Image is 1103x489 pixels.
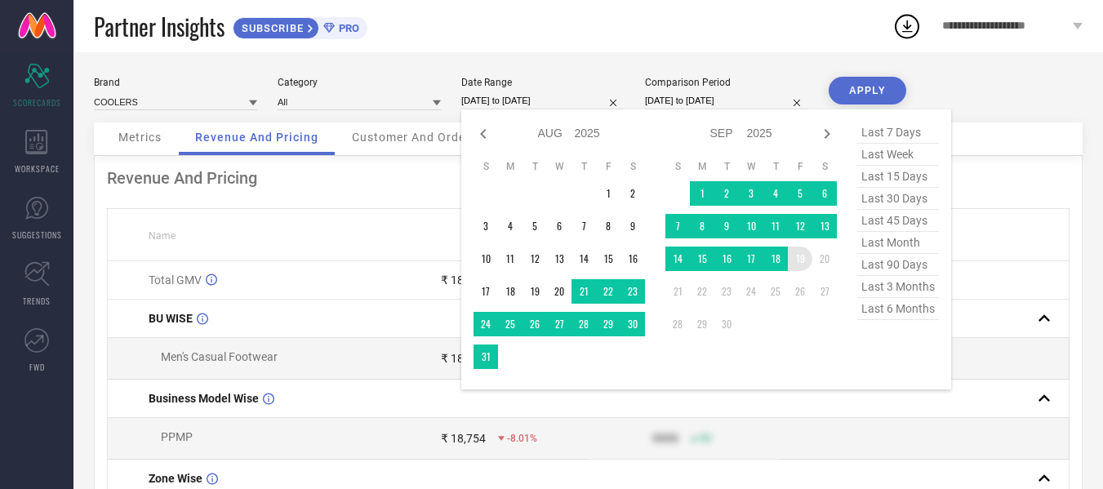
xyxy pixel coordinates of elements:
[857,298,939,320] span: last 6 months
[15,162,60,175] span: WORKSPACE
[596,279,620,304] td: Fri Aug 22 2025
[441,273,486,287] div: ₹ 18,754
[474,124,493,144] div: Previous month
[763,160,788,173] th: Thursday
[572,247,596,271] td: Thu Aug 14 2025
[665,279,690,304] td: Sun Sep 21 2025
[739,214,763,238] td: Wed Sep 10 2025
[12,229,62,241] span: SUGGESTIONS
[523,312,547,336] td: Tue Aug 26 2025
[763,214,788,238] td: Thu Sep 11 2025
[523,247,547,271] td: Tue Aug 12 2025
[596,160,620,173] th: Friday
[461,77,625,88] div: Date Range
[461,92,625,109] input: Select date range
[714,247,739,271] td: Tue Sep 16 2025
[149,230,176,242] span: Name
[474,345,498,369] td: Sun Aug 31 2025
[23,295,51,307] span: TRENDS
[547,247,572,271] td: Wed Aug 13 2025
[547,312,572,336] td: Wed Aug 27 2025
[149,312,193,325] span: BU WISE
[161,350,278,363] span: Men's Casual Footwear
[763,247,788,271] td: Thu Sep 18 2025
[788,160,812,173] th: Friday
[857,232,939,254] span: last month
[812,181,837,206] td: Sat Sep 06 2025
[714,312,739,336] td: Tue Sep 30 2025
[739,160,763,173] th: Wednesday
[523,279,547,304] td: Tue Aug 19 2025
[690,312,714,336] td: Mon Sep 29 2025
[714,160,739,173] th: Tuesday
[547,279,572,304] td: Wed Aug 20 2025
[572,214,596,238] td: Thu Aug 07 2025
[474,247,498,271] td: Sun Aug 10 2025
[596,181,620,206] td: Fri Aug 01 2025
[547,160,572,173] th: Wednesday
[441,352,486,365] div: ₹ 18,754
[857,188,939,210] span: last 30 days
[233,13,367,39] a: SUBSCRIBEPRO
[739,181,763,206] td: Wed Sep 03 2025
[498,160,523,173] th: Monday
[690,160,714,173] th: Monday
[739,279,763,304] td: Wed Sep 24 2025
[233,22,308,34] span: SUBSCRIBE
[596,247,620,271] td: Fri Aug 15 2025
[523,214,547,238] td: Tue Aug 05 2025
[788,214,812,238] td: Fri Sep 12 2025
[690,181,714,206] td: Mon Sep 01 2025
[812,247,837,271] td: Sat Sep 20 2025
[620,214,645,238] td: Sat Aug 09 2025
[690,279,714,304] td: Mon Sep 22 2025
[763,181,788,206] td: Thu Sep 04 2025
[335,22,359,34] span: PRO
[645,77,808,88] div: Comparison Period
[857,144,939,166] span: last week
[817,124,837,144] div: Next month
[498,279,523,304] td: Mon Aug 18 2025
[620,312,645,336] td: Sat Aug 30 2025
[507,433,537,444] span: -8.01%
[857,254,939,276] span: last 90 days
[620,160,645,173] th: Saturday
[107,168,1070,188] div: Revenue And Pricing
[690,247,714,271] td: Mon Sep 15 2025
[572,279,596,304] td: Thu Aug 21 2025
[94,77,257,88] div: Brand
[812,160,837,173] th: Saturday
[857,122,939,144] span: last 7 days
[118,131,162,144] span: Metrics
[149,472,202,485] span: Zone Wise
[547,214,572,238] td: Wed Aug 06 2025
[161,430,193,443] span: PPMP
[714,181,739,206] td: Tue Sep 02 2025
[665,160,690,173] th: Sunday
[665,312,690,336] td: Sun Sep 28 2025
[572,312,596,336] td: Thu Aug 28 2025
[857,166,939,188] span: last 15 days
[829,77,906,104] button: APPLY
[474,312,498,336] td: Sun Aug 24 2025
[13,96,61,109] span: SCORECARDS
[700,433,711,444] span: 50
[763,279,788,304] td: Thu Sep 25 2025
[620,279,645,304] td: Sat Aug 23 2025
[620,247,645,271] td: Sat Aug 16 2025
[645,92,808,109] input: Select comparison period
[812,214,837,238] td: Sat Sep 13 2025
[739,247,763,271] td: Wed Sep 17 2025
[788,181,812,206] td: Fri Sep 05 2025
[94,10,225,43] span: Partner Insights
[352,131,477,144] span: Customer And Orders
[498,247,523,271] td: Mon Aug 11 2025
[278,77,441,88] div: Category
[788,247,812,271] td: Fri Sep 19 2025
[620,181,645,206] td: Sat Aug 02 2025
[714,279,739,304] td: Tue Sep 23 2025
[149,392,259,405] span: Business Model Wise
[498,214,523,238] td: Mon Aug 04 2025
[788,279,812,304] td: Fri Sep 26 2025
[474,279,498,304] td: Sun Aug 17 2025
